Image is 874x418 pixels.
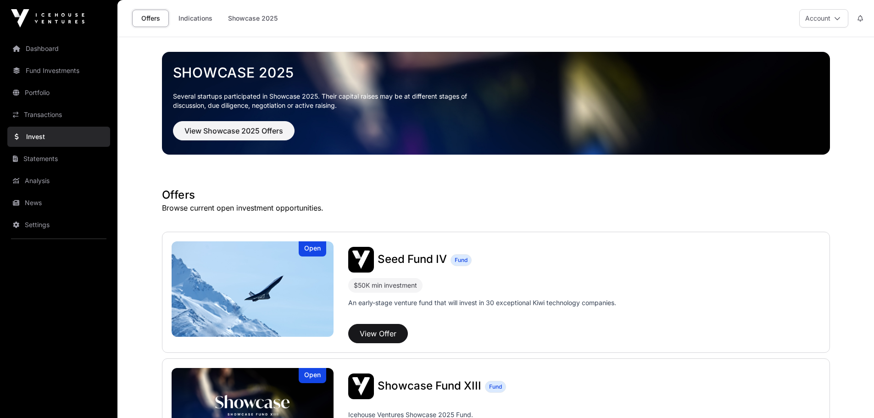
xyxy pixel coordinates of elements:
a: Settings [7,215,110,235]
a: Offers [132,10,169,27]
img: Seed Fund IV [348,247,374,273]
span: Seed Fund IV [378,252,447,266]
img: Showcase 2025 [162,52,830,155]
a: Statements [7,149,110,169]
span: Fund [455,256,468,264]
a: Transactions [7,105,110,125]
iframe: Chat Widget [828,374,874,418]
img: Icehouse Ventures Logo [11,9,84,28]
a: Showcase Fund XIII [378,380,481,392]
a: Analysis [7,171,110,191]
p: An early-stage venture fund that will invest in 30 exceptional Kiwi technology companies. [348,298,616,307]
a: Fund Investments [7,61,110,81]
a: News [7,193,110,213]
a: Indications [173,10,218,27]
button: Account [799,9,848,28]
span: Showcase Fund XIII [378,379,481,392]
button: View Showcase 2025 Offers [173,121,295,140]
div: Open [299,241,326,256]
a: View Showcase 2025 Offers [173,130,295,139]
a: Seed Fund IV [378,254,447,266]
a: Dashboard [7,39,110,59]
a: Showcase 2025 [173,64,819,81]
a: Seed Fund IVOpen [172,241,334,337]
p: Several startups participated in Showcase 2025. Their capital raises may be at different stages o... [173,92,481,110]
img: Seed Fund IV [172,241,334,337]
span: Fund [489,383,502,390]
span: View Showcase 2025 Offers [184,125,283,136]
img: Showcase Fund XIII [348,373,374,399]
a: Invest [7,127,110,147]
p: Browse current open investment opportunities. [162,202,830,213]
h1: Offers [162,188,830,202]
button: View Offer [348,324,408,343]
div: Open [299,368,326,383]
a: Portfolio [7,83,110,103]
div: $50K min investment [348,278,423,293]
a: Showcase 2025 [222,10,284,27]
div: $50K min investment [354,280,417,291]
